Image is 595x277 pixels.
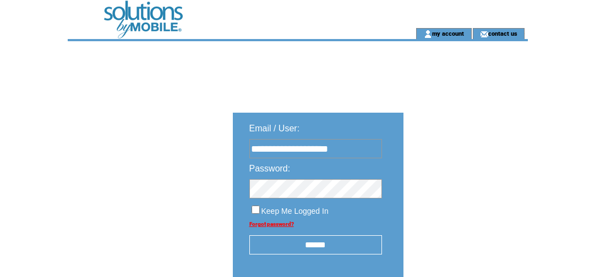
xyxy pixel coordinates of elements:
img: contact_us_icon.gif [480,30,488,38]
span: Password: [249,164,291,173]
a: contact us [488,30,517,37]
a: Forgot password? [249,221,294,227]
span: Keep Me Logged In [261,207,329,215]
a: my account [432,30,464,37]
img: account_icon.gif [424,30,432,38]
span: Email / User: [249,124,300,133]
